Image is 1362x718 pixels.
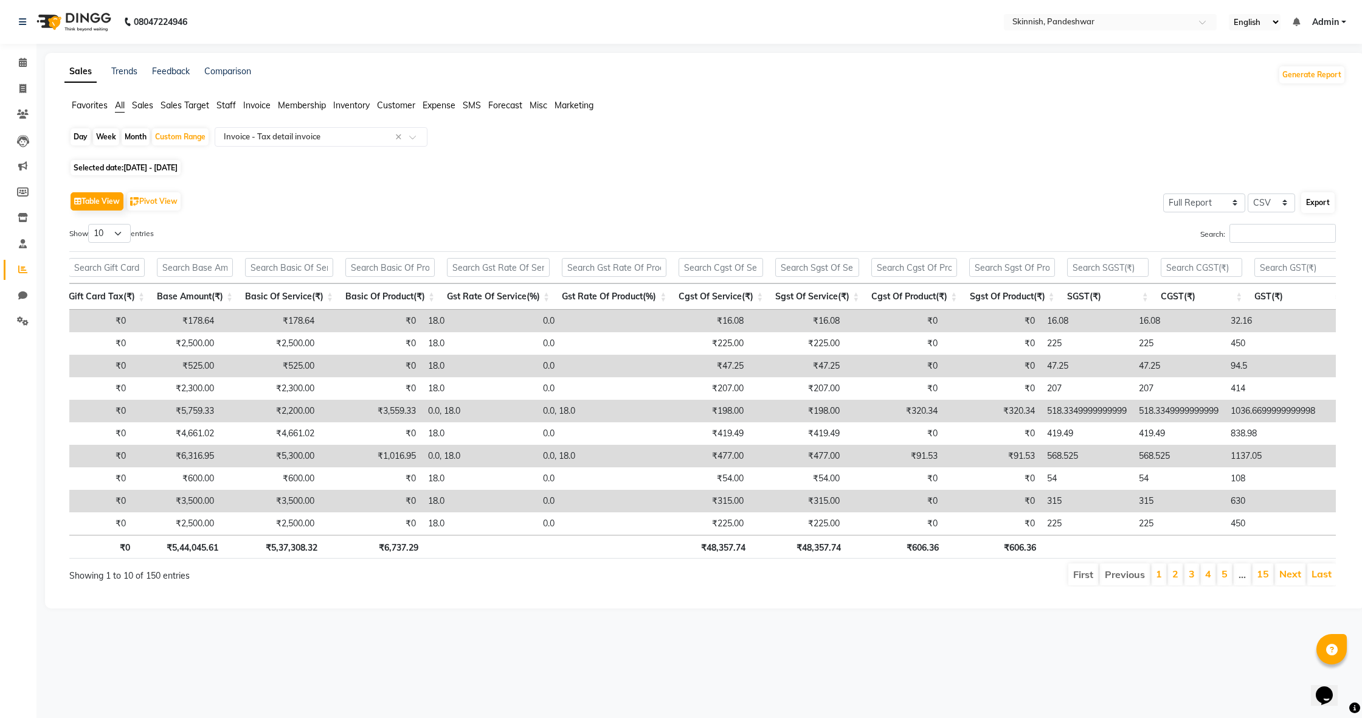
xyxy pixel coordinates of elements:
[537,400,653,422] td: 0.0, 18.0
[847,535,945,559] th: ₹606.36
[1225,445,1321,467] td: 1137.05
[1225,355,1321,377] td: 94.5
[132,100,153,111] span: Sales
[88,224,131,243] select: Showentries
[1133,467,1225,490] td: 54
[846,310,944,332] td: ₹0
[220,422,320,445] td: ₹4,661.02
[1225,377,1321,400] td: 414
[653,512,750,535] td: ₹225.00
[1225,467,1321,490] td: 108
[969,258,1054,277] input: Search Sgst Of Product(₹)
[132,332,220,355] td: ₹2,500.00
[1133,445,1225,467] td: 568.525
[345,258,435,277] input: Search Basic Of Product(₹)
[132,512,220,535] td: ₹2,500.00
[537,355,653,377] td: 0.0
[1312,568,1332,580] a: Last
[69,258,145,277] input: Search Gift Card Tax(₹)
[441,284,556,310] th: Gst Rate Of Service(%): activate to sort column ascending
[846,512,944,535] td: ₹0
[1225,490,1321,512] td: 630
[865,284,963,310] th: Cgst Of Product(₹): activate to sort column ascending
[1133,512,1225,535] td: 225
[653,332,750,355] td: ₹225.00
[653,377,750,400] td: ₹207.00
[71,192,123,211] button: Table View
[320,445,422,467] td: ₹1,016.95
[750,400,846,422] td: ₹198.00
[944,490,1041,512] td: ₹0
[220,355,320,377] td: ₹525.00
[1041,512,1133,535] td: 225
[944,467,1041,490] td: ₹0
[1041,355,1133,377] td: 47.25
[1041,467,1133,490] td: 54
[1279,568,1301,580] a: Next
[224,535,323,559] th: ₹5,37,308.32
[1225,310,1321,332] td: 32.16
[69,562,586,582] div: Showing 1 to 10 of 150 entries
[1133,422,1225,445] td: 419.49
[1133,355,1225,377] td: 47.25
[132,445,220,467] td: ₹6,316.95
[44,400,132,422] td: ₹0
[278,100,326,111] span: Membership
[422,355,537,377] td: 18.0
[136,535,224,559] th: ₹5,44,045.61
[339,284,441,310] th: Basic Of Product(₹): activate to sort column ascending
[422,512,537,535] td: 18.0
[846,400,944,422] td: ₹320.34
[537,332,653,355] td: 0.0
[555,100,593,111] span: Marketing
[111,66,137,77] a: Trends
[44,490,132,512] td: ₹0
[944,355,1041,377] td: ₹0
[750,512,846,535] td: ₹225.00
[243,100,271,111] span: Invoice
[750,490,846,512] td: ₹315.00
[944,377,1041,400] td: ₹0
[537,490,653,512] td: 0.0
[132,400,220,422] td: ₹5,759.33
[72,100,108,111] span: Favorites
[44,512,132,535] td: ₹0
[750,355,846,377] td: ₹47.25
[377,100,415,111] span: Customer
[1041,332,1133,355] td: 225
[1205,568,1211,580] a: 4
[653,422,750,445] td: ₹419.49
[750,422,846,445] td: ₹419.49
[1041,445,1133,467] td: 568.525
[320,422,422,445] td: ₹0
[320,355,422,377] td: ₹0
[422,400,537,422] td: 0.0, 18.0
[1189,568,1195,580] a: 3
[44,422,132,445] td: ₹0
[537,310,653,332] td: 0.0
[1133,490,1225,512] td: 315
[1041,400,1133,422] td: 518.3349999999999
[152,66,190,77] a: Feedback
[1133,400,1225,422] td: 518.3349999999999
[537,377,653,400] td: 0.0
[944,400,1041,422] td: ₹320.34
[963,284,1060,310] th: Sgst Of Product(₹): activate to sort column ascending
[1225,400,1321,422] td: 1036.6699999999998
[1312,16,1339,29] span: Admin
[127,192,181,211] button: Pivot View
[672,284,769,310] th: Cgst Of Service(₹): activate to sort column ascending
[422,310,537,332] td: 18.0
[1248,284,1347,310] th: GST(₹): activate to sort column ascending
[320,332,422,355] td: ₹0
[537,467,653,490] td: 0.0
[1172,568,1178,580] a: 2
[220,490,320,512] td: ₹3,500.00
[320,467,422,490] td: ₹0
[1222,568,1228,580] a: 5
[1254,258,1341,277] input: Search GST(₹)
[537,445,653,467] td: 0.0, 18.0
[1279,66,1344,83] button: Generate Report
[220,445,320,467] td: ₹5,300.00
[320,400,422,422] td: ₹3,559.33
